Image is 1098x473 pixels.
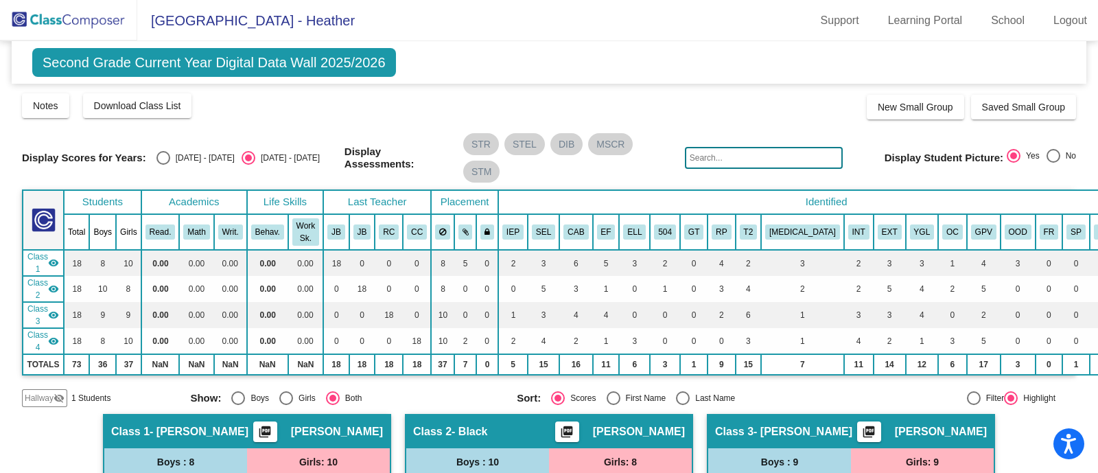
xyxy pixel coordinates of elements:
td: 0 [1001,302,1036,328]
td: 1 [593,276,620,302]
th: Placement [431,190,498,214]
span: New Small Group [878,102,953,113]
span: Hallway [25,392,54,404]
button: Behav. [251,224,284,240]
th: Life Skills [247,190,323,214]
td: 7 [454,354,477,375]
td: 9 [89,302,116,328]
td: 0 [454,302,477,328]
td: 0 [650,302,680,328]
td: 0 [1001,328,1036,354]
td: 16 [559,354,592,375]
mat-icon: visibility_off [54,393,65,404]
div: [DATE] - [DATE] [170,152,235,164]
th: Girls [116,214,141,250]
td: NaN [141,354,180,375]
td: 0.00 [179,250,213,276]
td: 37 [116,354,141,375]
td: 3 [761,250,844,276]
td: 0 [680,302,708,328]
div: Scores [565,392,596,404]
button: EF [597,224,616,240]
a: Learning Portal [877,10,974,32]
th: Academics [141,190,247,214]
td: 8 [116,276,141,302]
td: 3 [874,302,906,328]
td: 0.00 [141,328,180,354]
mat-icon: visibility [48,284,59,295]
td: 7 [761,354,844,375]
td: 1 [1062,354,1090,375]
mat-radio-group: Select an option [1007,149,1076,167]
div: Filter [981,392,1005,404]
th: Introvert [844,214,874,250]
td: 1 [680,354,708,375]
td: 9 [708,354,735,375]
button: Math [183,224,209,240]
td: 10 [431,302,454,328]
td: 0.00 [214,302,247,328]
td: 4 [708,250,735,276]
td: 18 [64,328,89,354]
button: ELL [623,224,646,240]
td: 0 [476,276,498,302]
span: Show: [190,392,221,404]
td: 14 [874,354,906,375]
td: 18 [349,354,375,375]
a: Logout [1042,10,1098,32]
button: Writ. [218,224,243,240]
td: 3 [559,276,592,302]
td: 3 [650,354,680,375]
th: Spanish [1062,214,1090,250]
span: [PERSON_NAME] [895,425,987,439]
th: Chronically absent (>10%) [559,214,592,250]
td: 0.00 [214,328,247,354]
th: Executive Function Support [593,214,620,250]
mat-chip: MSCR [588,133,633,155]
button: SP [1066,224,1086,240]
button: RC [379,224,399,240]
mat-icon: visibility [48,336,59,347]
td: 12 [906,354,939,375]
td: 4 [559,302,592,328]
td: 0.00 [214,276,247,302]
button: Read. [145,224,176,240]
td: 5 [967,276,1001,302]
td: 0 [375,250,403,276]
td: 8 [431,276,454,302]
span: [GEOGRAPHIC_DATA] - Heather [137,10,355,32]
span: - [PERSON_NAME] [754,425,852,439]
td: 2 [454,328,477,354]
button: EXT [878,224,902,240]
mat-radio-group: Select an option [156,151,320,165]
td: 3 [874,250,906,276]
span: Class 2 [27,277,48,301]
td: 3 [528,250,559,276]
button: JB [327,224,345,240]
div: [DATE] - [DATE] [255,152,320,164]
td: 0 [1036,276,1063,302]
span: - Black [452,425,487,439]
td: 2 [967,302,1001,328]
button: JB [353,224,371,240]
td: 0.00 [247,250,288,276]
button: CAB [563,224,588,240]
td: 0.00 [179,328,213,354]
td: 18 [323,354,349,375]
mat-chip: STM [463,161,500,183]
td: 3 [619,250,650,276]
th: Lives Out of District [1001,214,1036,250]
span: Class 1 [111,425,150,439]
div: No [1060,150,1076,162]
th: French [1036,214,1063,250]
td: 0 [1036,328,1063,354]
span: Display Assessments: [344,146,453,170]
mat-chip: DIB [550,133,583,155]
td: 0 [403,250,431,276]
td: 0.00 [288,328,323,354]
td: 0 [680,250,708,276]
td: 0 [619,276,650,302]
button: Print Students Details [253,422,277,442]
td: 2 [844,276,874,302]
th: Students [64,190,141,214]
